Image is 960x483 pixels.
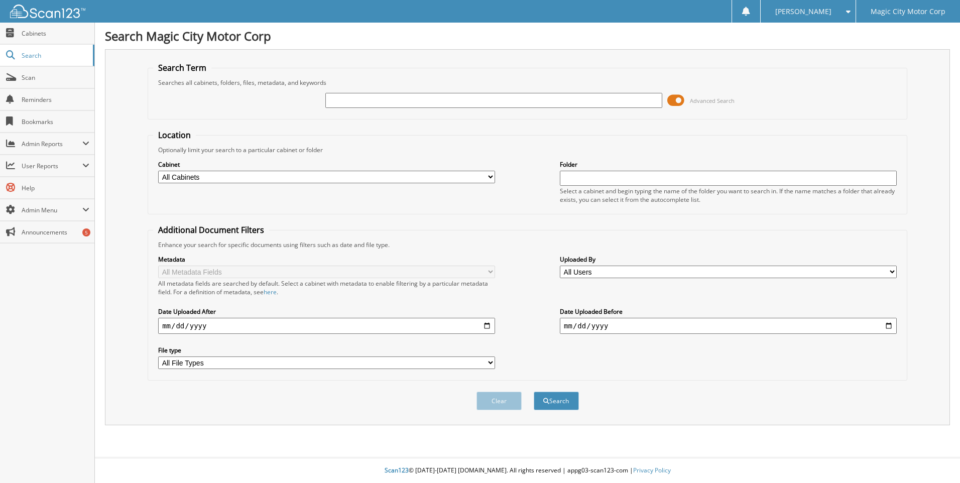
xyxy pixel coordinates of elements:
label: Folder [560,160,897,169]
div: © [DATE]-[DATE] [DOMAIN_NAME]. All rights reserved | appg03-scan123-com | [95,458,960,483]
div: 5 [82,228,90,236]
legend: Search Term [153,62,211,73]
span: Bookmarks [22,117,89,126]
span: Announcements [22,228,89,236]
label: Uploaded By [560,255,897,264]
legend: Location [153,130,196,141]
span: Scan [22,73,89,82]
button: Search [534,392,579,410]
div: Optionally limit your search to a particular cabinet or folder [153,146,902,154]
a: Privacy Policy [633,466,671,474]
legend: Additional Document Filters [153,224,269,235]
span: Reminders [22,95,89,104]
span: Search [22,51,88,60]
label: Date Uploaded Before [560,307,897,316]
img: scan123-logo-white.svg [10,5,85,18]
span: Admin Reports [22,140,82,148]
span: Magic City Motor Corp [871,9,945,15]
div: All metadata fields are searched by default. Select a cabinet with metadata to enable filtering b... [158,279,495,296]
label: Cabinet [158,160,495,169]
a: here [264,288,277,296]
span: User Reports [22,162,82,170]
label: Metadata [158,255,495,264]
button: Clear [476,392,522,410]
span: Admin Menu [22,206,82,214]
iframe: Chat Widget [910,435,960,483]
div: Enhance your search for specific documents using filters such as date and file type. [153,240,902,249]
span: Advanced Search [690,97,735,104]
span: Help [22,184,89,192]
span: Cabinets [22,29,89,38]
label: Date Uploaded After [158,307,495,316]
input: end [560,318,897,334]
h1: Search Magic City Motor Corp [105,28,950,44]
input: start [158,318,495,334]
span: [PERSON_NAME] [775,9,831,15]
label: File type [158,346,495,354]
div: Searches all cabinets, folders, files, metadata, and keywords [153,78,902,87]
div: Select a cabinet and begin typing the name of the folder you want to search in. If the name match... [560,187,897,204]
span: Scan123 [385,466,409,474]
